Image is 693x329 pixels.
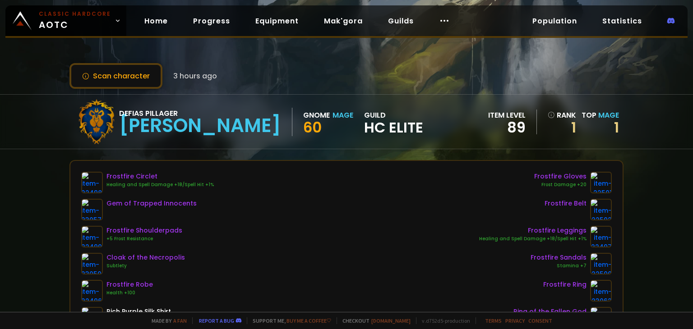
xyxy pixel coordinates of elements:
span: 3 hours ago [173,70,217,82]
div: Frostfire Leggings [479,226,587,235]
a: Terms [485,317,502,324]
span: AOTC [39,10,111,32]
div: Defias Pillager [119,108,281,119]
div: Subtlety [106,262,185,270]
div: Frostfire Sandals [531,253,587,262]
img: item-22500 [590,253,612,274]
small: Classic Hardcore [39,10,111,18]
a: Progress [186,12,237,30]
span: Checkout [337,317,411,324]
a: Buy me a coffee [286,317,331,324]
span: HC Elite [364,121,423,134]
div: Frostfire Circlet [106,172,214,181]
img: item-22501 [590,172,612,193]
div: +5 Frost Resistance [106,235,182,242]
div: Frost Damage +20 [534,181,587,188]
div: Mage [333,110,353,121]
a: Statistics [595,12,649,30]
div: Frostfire Robe [106,280,153,289]
div: Healing and Spell Damage +18/Spell Hit +1% [479,235,587,242]
div: Frostfire Shoulderpads [106,226,182,235]
div: Cloak of the Necropolis [106,253,185,262]
div: Frostfire Ring [543,280,587,289]
div: 89 [488,121,526,134]
a: Guilds [381,12,421,30]
a: Report a bug [199,317,234,324]
a: Mak'gora [317,12,370,30]
div: Frostfire Gloves [534,172,587,181]
div: Gnome [303,110,330,121]
span: v. d752d5 - production [416,317,470,324]
span: Mage [598,110,619,120]
img: item-22498 [81,172,103,193]
div: Rich Purple Silk Shirt [106,307,171,316]
button: Scan character [69,63,162,89]
img: item-22499 [81,226,103,247]
img: item-22496 [81,280,103,302]
div: Gem of Trapped Innocents [106,199,197,208]
a: Classic HardcoreAOTC [5,5,126,36]
div: Healing and Spell Damage +18/Spell Hit +1% [106,181,214,188]
div: [PERSON_NAME] [119,119,281,133]
div: Health +100 [106,289,153,297]
a: Population [525,12,584,30]
div: Stamina +7 [531,262,587,270]
div: rank [548,110,576,121]
div: Top [582,110,619,121]
a: [DOMAIN_NAME] [371,317,411,324]
img: item-23050 [81,253,103,274]
img: item-23062 [590,280,612,302]
a: Equipment [248,12,306,30]
div: Ring of the Fallen God [513,307,587,316]
a: Privacy [505,317,525,324]
img: item-22502 [590,199,612,220]
img: item-23057 [81,199,103,220]
span: Support me, [247,317,331,324]
div: guild [364,110,423,134]
div: Frostfire Belt [545,199,587,208]
a: Home [137,12,175,30]
a: a fan [173,317,187,324]
a: 1 [614,117,619,137]
img: item-22497 [590,226,612,247]
a: Consent [528,317,552,324]
div: item level [488,110,526,121]
a: 1 [548,121,576,134]
span: 60 [303,117,322,137]
span: Made by [146,317,187,324]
